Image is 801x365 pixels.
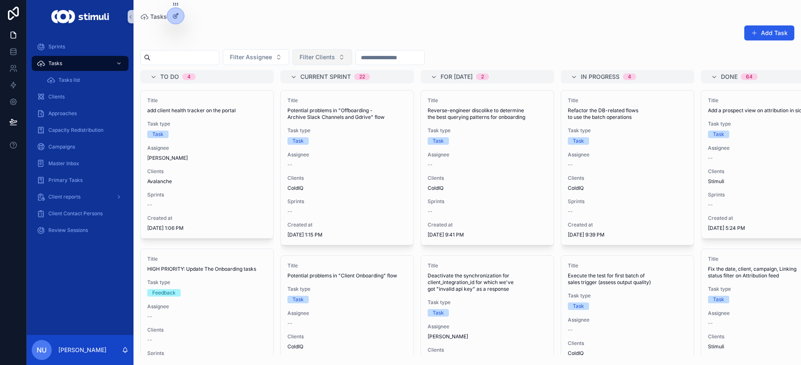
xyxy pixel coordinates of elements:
span: Clients [287,175,407,181]
a: Client Contact Persons [32,206,128,221]
a: Review Sessions [32,223,128,238]
span: Refactor the DB-related flows to use the batch operations [568,107,687,121]
span: Capacity Redistribution [48,127,103,133]
span: Created at [428,222,547,228]
span: Potential problems in "Offboarding - Archive Slack Channels and Gdrive" flow [287,107,407,121]
span: Potential problems in "Client Onboarding" flow [287,272,407,279]
div: Task [713,296,724,303]
span: Sprints [287,198,407,205]
a: Approaches [32,106,128,121]
span: For [DATE] [441,73,473,81]
span: Sprints [568,198,687,205]
span: -- [147,337,152,343]
a: Capacity Redistribution [32,123,128,138]
span: In progress [581,73,620,81]
span: Stimuli [708,343,724,350]
span: -- [428,161,433,168]
span: -- [428,208,433,215]
span: Deactivate the synchronization for client_integration_id for which we've got "invalid api key" as... [428,272,547,292]
span: Filter Assignee [230,53,272,61]
span: Task type [287,286,407,292]
span: add client health tracker on the portal [147,107,267,114]
span: Done [721,73,738,81]
a: Sprints [32,39,128,54]
span: Task type [428,127,547,134]
span: NU [37,345,47,355]
span: Clients [568,340,687,347]
span: -- [708,201,713,208]
span: -- [708,155,713,161]
div: Task [433,137,444,145]
a: Tasks list [42,73,128,88]
span: Stimuli [708,178,724,185]
span: Task type [287,127,407,134]
a: TitleRefactor the DB-related flows to use the batch operationsTask typeTaskAssignee--ClientsColdI... [561,90,694,245]
span: Tasks [48,60,62,67]
div: Task [573,302,584,310]
span: Clients [428,347,547,353]
div: Task [292,296,304,303]
span: Sprints [48,43,65,50]
button: Select Button [292,49,352,65]
div: 64 [746,73,753,80]
span: [DATE] 1:15 PM [287,232,407,238]
a: TitlePotential problems in "Offboarding - Archive Slack Channels and Gdrive" flowTask typeTaskAss... [280,90,414,245]
span: Client reports [48,194,81,200]
div: 2 [481,73,484,80]
span: Clients [428,175,547,181]
span: Reverse-engineer discolike to determine the best querying patterns for onboarding [428,107,547,121]
span: Task type [568,292,687,299]
span: Filter Clients [300,53,335,61]
div: scrollable content [27,33,133,249]
span: -- [147,201,152,208]
span: Assignee [147,145,267,151]
span: Sprints [147,191,267,198]
span: Clients [287,333,407,340]
span: Tasks list [58,77,80,83]
a: Add Task [744,25,794,40]
span: -- [287,161,292,168]
span: -- [568,161,573,168]
span: Current sprint [300,73,351,81]
div: 4 [628,73,631,80]
span: Title [428,97,547,104]
span: Assignee [568,151,687,158]
span: Assignee [428,151,547,158]
div: Task [433,309,444,317]
span: Assignee [147,303,267,310]
span: Created at [147,215,267,222]
span: Review Sessions [48,227,88,234]
span: Sprints [147,350,267,357]
span: [DATE] 1:06 PM [147,225,267,232]
span: Tasks [150,13,167,21]
span: Clients [568,175,687,181]
span: Task type [428,299,547,306]
div: Feedback [152,289,176,297]
div: Task [152,131,164,138]
span: -- [708,320,713,327]
span: Clients [48,93,65,100]
span: Title [147,97,267,104]
span: -- [568,208,573,215]
span: Title [287,262,407,269]
span: [PERSON_NAME] [147,155,188,161]
div: 4 [187,73,191,80]
span: Title [287,97,407,104]
span: Assignee [287,151,407,158]
a: TitleReverse-engineer discolike to determine the best querying patterns for onboardingTask typeTa... [421,90,554,245]
div: Task [292,137,304,145]
a: Tasks [140,13,167,21]
span: ColdIQ [287,343,303,350]
span: Assignee [287,310,407,317]
div: Task [713,131,724,138]
span: Execute the test for first batch of sales trigger (assess output quality) [568,272,687,286]
span: -- [147,313,152,320]
span: Title [147,256,267,262]
a: Master Inbox [32,156,128,171]
button: Select Button [223,49,289,65]
span: Task type [147,279,267,286]
span: ColdIQ [568,185,584,191]
img: App logo [51,10,108,23]
span: Created at [287,222,407,228]
span: Title [568,97,687,104]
